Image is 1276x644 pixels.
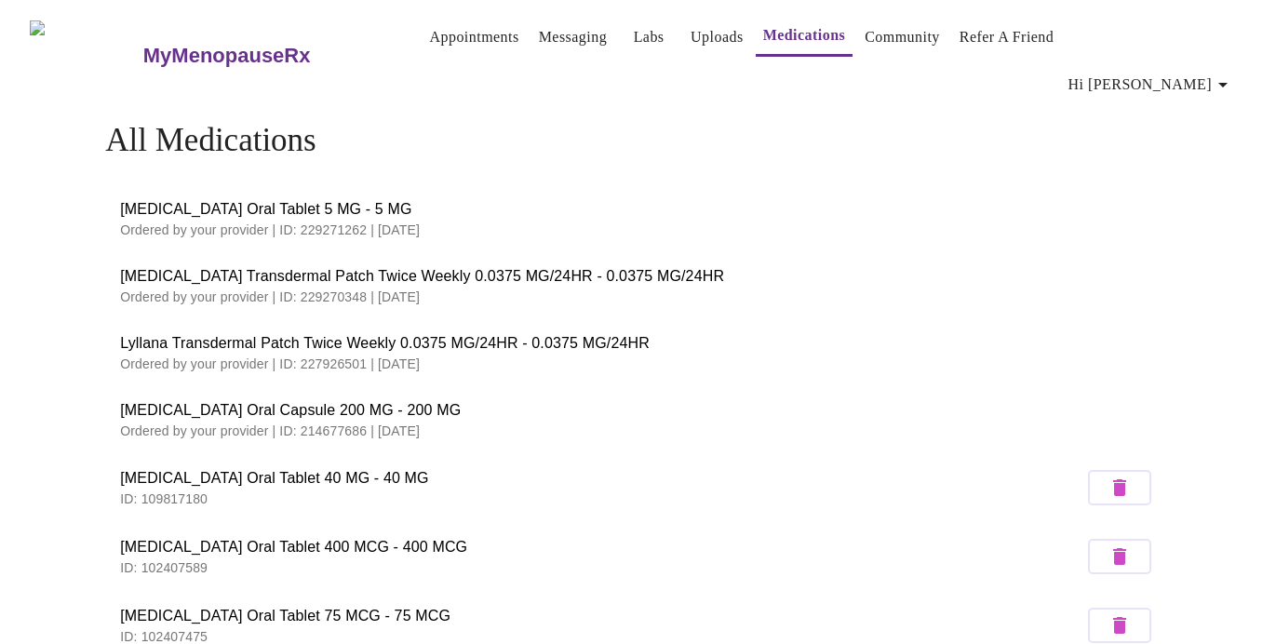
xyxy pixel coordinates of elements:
button: Community [857,19,947,56]
a: Labs [634,24,665,50]
span: Lyllana Transdermal Patch Twice Weekly 0.0375 MG/24HR - 0.0375 MG/24HR [120,332,1156,355]
button: Labs [619,19,678,56]
button: Refer a Friend [952,19,1062,56]
button: Messaging [531,19,614,56]
span: [MEDICAL_DATA] Oral Tablet 40 MG - 40 MG [120,467,1083,490]
span: [MEDICAL_DATA] Transdermal Patch Twice Weekly 0.0375 MG/24HR - 0.0375 MG/24HR [120,265,1156,288]
p: ID: 102407589 [120,558,1083,577]
button: Medications [756,17,853,57]
button: Appointments [422,19,526,56]
span: Hi [PERSON_NAME] [1068,72,1234,98]
button: Uploads [683,19,751,56]
p: Ordered by your provider | ID: 229271262 | [DATE] [120,221,1156,239]
button: Hi [PERSON_NAME] [1061,66,1242,103]
p: Ordered by your provider | ID: 214677686 | [DATE] [120,422,1156,440]
span: [MEDICAL_DATA] Oral Tablet 75 MCG - 75 MCG [120,605,1083,627]
a: Refer a Friend [960,24,1054,50]
a: Medications [763,22,846,48]
p: Ordered by your provider | ID: 227926501 | [DATE] [120,355,1156,373]
a: MyMenopauseRx [141,23,384,88]
a: Messaging [539,24,607,50]
h3: MyMenopauseRx [143,44,311,68]
span: [MEDICAL_DATA] Oral Capsule 200 MG - 200 MG [120,399,1156,422]
span: [MEDICAL_DATA] Oral Tablet 5 MG - 5 MG [120,198,1156,221]
span: [MEDICAL_DATA] Oral Tablet 400 MCG - 400 MCG [120,536,1083,558]
h4: All Medications [105,122,1171,159]
a: Appointments [429,24,518,50]
p: Ordered by your provider | ID: 229270348 | [DATE] [120,288,1156,306]
img: MyMenopauseRx Logo [30,20,141,90]
a: Community [865,24,940,50]
p: ID: 109817180 [120,490,1083,508]
a: Uploads [691,24,744,50]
